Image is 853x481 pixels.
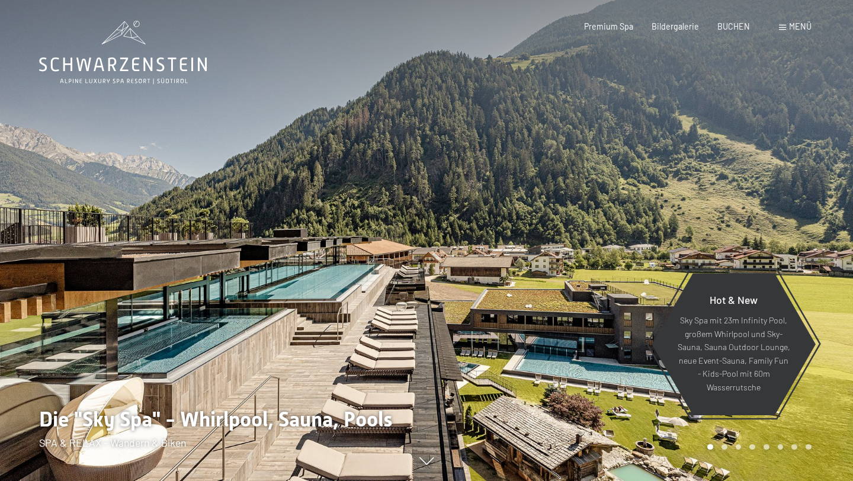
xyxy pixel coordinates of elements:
span: Hot & New [710,293,758,306]
div: Carousel Page 5 [764,444,769,450]
div: Carousel Page 6 [778,444,784,450]
span: Menü [789,21,812,31]
a: Premium Spa [584,21,633,31]
a: Bildergalerie [652,21,699,31]
p: Sky Spa mit 23m Infinity Pool, großem Whirlpool und Sky-Sauna, Sauna Outdoor Lounge, neue Event-S... [677,315,790,395]
div: Carousel Page 8 [806,444,812,450]
div: Carousel Page 7 [791,444,797,450]
div: Carousel Page 1 (Current Slide) [707,444,713,450]
div: Carousel Pagination [703,444,811,450]
a: Hot & New Sky Spa mit 23m Infinity Pool, großem Whirlpool und Sky-Sauna, Sauna Outdoor Lounge, ne... [651,272,816,416]
div: Carousel Page 2 [721,444,727,450]
div: Carousel Page 3 [736,444,742,450]
a: BUCHEN [717,21,750,31]
div: Carousel Page 4 [749,444,755,450]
